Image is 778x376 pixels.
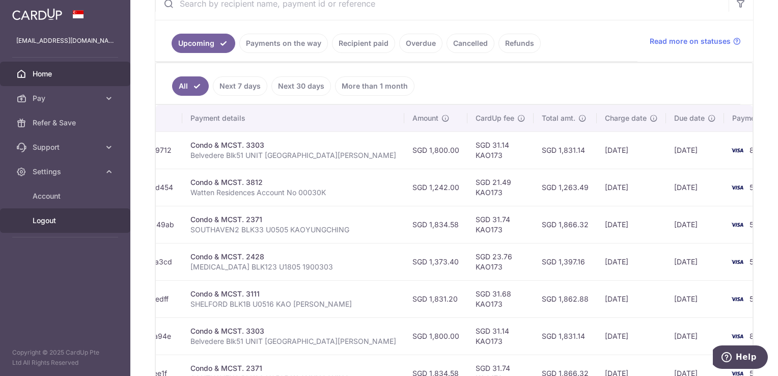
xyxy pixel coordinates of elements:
[467,243,534,280] td: SGD 23.76 KAO173
[498,34,541,53] a: Refunds
[467,280,534,317] td: SGD 31.68 KAO173
[534,317,597,355] td: SGD 1,831.14
[666,317,724,355] td: [DATE]
[597,206,666,243] td: [DATE]
[597,280,666,317] td: [DATE]
[749,183,765,192] span: 5156
[749,146,768,154] span: 8296
[12,8,62,20] img: CardUp
[674,113,705,123] span: Due date
[190,225,396,235] p: SOUTHAVEN2 BLK33 U0505 KAOYUNGCHING
[476,113,514,123] span: CardUp fee
[749,257,765,266] span: 5156
[190,336,396,346] p: Belvedere Blk51 UNIT [GEOGRAPHIC_DATA][PERSON_NAME]
[190,262,396,272] p: [MEDICAL_DATA] BLK123 U1805 1900303
[534,206,597,243] td: SGD 1,866.32
[597,317,666,355] td: [DATE]
[534,243,597,280] td: SGD 1,397.16
[404,131,467,169] td: SGD 1,800.00
[190,299,396,309] p: SHELFORD BLK1B U0516 KAO [PERSON_NAME]
[33,216,100,226] span: Logout
[534,280,597,317] td: SGD 1,862.88
[542,113,575,123] span: Total amt.
[534,131,597,169] td: SGD 1,831.14
[597,169,666,206] td: [DATE]
[335,76,414,96] a: More than 1 month
[727,144,747,156] img: Bank Card
[467,131,534,169] td: SGD 31.14 KAO173
[650,36,741,46] a: Read more on statuses
[534,169,597,206] td: SGD 1,263.49
[467,317,534,355] td: SGD 31.14 KAO173
[650,36,731,46] span: Read more on statuses
[182,105,404,131] th: Payment details
[172,34,235,53] a: Upcoming
[33,118,100,128] span: Refer & Save
[404,169,467,206] td: SGD 1,242.00
[749,332,768,340] span: 8296
[666,206,724,243] td: [DATE]
[271,76,331,96] a: Next 30 days
[727,330,747,342] img: Bank Card
[727,219,747,231] img: Bank Card
[190,289,396,299] div: Condo & MCST. 3111
[412,113,438,123] span: Amount
[727,256,747,268] img: Bank Card
[190,363,396,373] div: Condo & MCST. 2371
[190,177,396,187] div: Condo & MCST. 3812
[190,140,396,150] div: Condo & MCST. 3303
[33,93,100,103] span: Pay
[597,243,666,280] td: [DATE]
[666,280,724,317] td: [DATE]
[239,34,328,53] a: Payments on the way
[404,243,467,280] td: SGD 1,373.40
[213,76,267,96] a: Next 7 days
[749,220,765,229] span: 5156
[605,113,647,123] span: Charge date
[190,326,396,336] div: Condo & MCST. 3303
[332,34,395,53] a: Recipient paid
[190,150,396,160] p: Belvedere Blk51 UNIT [GEOGRAPHIC_DATA][PERSON_NAME]
[190,187,396,198] p: Watten Residences Account No 00030K
[33,142,100,152] span: Support
[404,317,467,355] td: SGD 1,800.00
[467,206,534,243] td: SGD 31.74 KAO173
[33,69,100,79] span: Home
[447,34,494,53] a: Cancelled
[727,293,747,305] img: Bank Card
[172,76,209,96] a: All
[666,169,724,206] td: [DATE]
[666,243,724,280] td: [DATE]
[190,214,396,225] div: Condo & MCST. 2371
[190,252,396,262] div: Condo & MCST. 2428
[399,34,442,53] a: Overdue
[713,345,768,371] iframe: Opens a widget where you can find more information
[33,167,100,177] span: Settings
[33,191,100,201] span: Account
[404,280,467,317] td: SGD 1,831.20
[727,181,747,194] img: Bank Card
[749,294,765,303] span: 5156
[16,36,114,46] p: [EMAIL_ADDRESS][DOMAIN_NAME]
[404,206,467,243] td: SGD 1,834.58
[666,131,724,169] td: [DATE]
[467,169,534,206] td: SGD 21.49 KAO173
[597,131,666,169] td: [DATE]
